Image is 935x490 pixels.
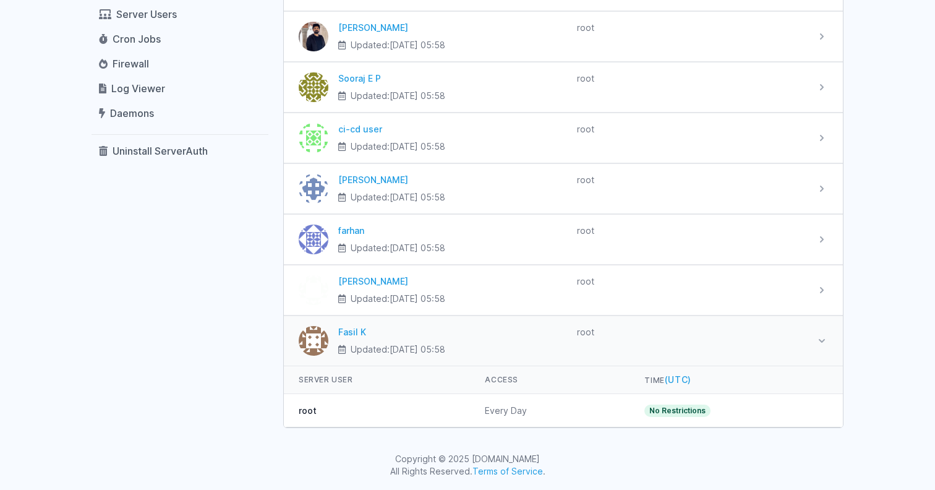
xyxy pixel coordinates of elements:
[299,22,328,51] img: Geevar Joseph
[390,40,445,50] time: [DATE] 05:58
[111,82,165,95] span: Log Viewer
[577,225,806,237] div: root
[577,22,806,34] div: root
[577,123,806,135] div: root
[390,141,445,152] time: [DATE] 05:58
[299,72,328,102] img: Sooraj E P
[92,140,268,162] a: Uninstall ServerAuth
[284,366,470,394] th: Server User
[113,145,208,157] span: Uninstall ServerAuth
[338,326,567,338] div: Fasil K
[284,164,843,213] a: Athira Ramesan [PERSON_NAME] Updated:[DATE] 05:58 root
[390,90,445,101] time: [DATE] 05:58
[338,225,567,237] div: farhan
[470,394,630,428] td: Every Day
[116,8,177,20] span: Server Users
[284,215,843,264] a: farhan farhan Updated:[DATE] 05:58 root
[284,394,470,428] td: root
[284,316,843,366] a: Fasil K Fasil K Updated:[DATE] 05:58 root
[284,265,843,315] a: ahdil latheef [PERSON_NAME] Updated:[DATE] 05:58 root
[92,102,268,124] a: Daemons
[113,58,149,70] span: Firewall
[351,140,445,153] span: Updated:
[351,242,445,254] span: Updated:
[92,53,268,75] a: Firewall
[351,39,445,51] span: Updated:
[338,275,567,288] div: [PERSON_NAME]
[390,293,445,304] time: [DATE] 05:58
[284,12,843,61] a: Geevar Joseph [PERSON_NAME] Updated:[DATE] 05:58 root
[338,174,567,186] div: [PERSON_NAME]
[299,174,328,204] img: Athira Ramesan
[299,225,328,254] img: farhan
[470,366,630,394] th: Access
[92,3,268,25] a: Server Users
[113,33,161,45] span: Cron Jobs
[577,326,806,338] div: root
[351,90,445,102] span: Updated:
[472,466,543,476] a: Terms of Service
[338,72,567,85] div: Sooraj E P
[390,192,445,202] time: [DATE] 05:58
[390,243,445,253] time: [DATE] 05:58
[390,344,445,355] time: [DATE] 05:58
[665,374,691,385] span: (UTC)
[92,77,268,100] a: Log Viewer
[92,28,268,50] a: Cron Jobs
[577,275,806,288] div: root
[644,405,711,417] span: No Restrictions
[351,343,445,356] span: Updated:
[577,72,806,85] div: root
[110,107,154,119] span: Daemons
[630,366,843,394] th: Time
[338,123,567,135] div: ci-cd user
[284,113,843,163] a: ci-cd user ci-cd user Updated:[DATE] 05:58 root
[351,191,445,204] span: Updated:
[284,62,843,112] a: Sooraj E P Sooraj E P Updated:[DATE] 05:58 root
[299,123,328,153] img: ci-cd user
[299,275,328,305] img: ahdil latheef
[351,293,445,305] span: Updated:
[338,22,567,34] div: [PERSON_NAME]
[299,326,328,356] img: Fasil K
[577,174,806,186] div: root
